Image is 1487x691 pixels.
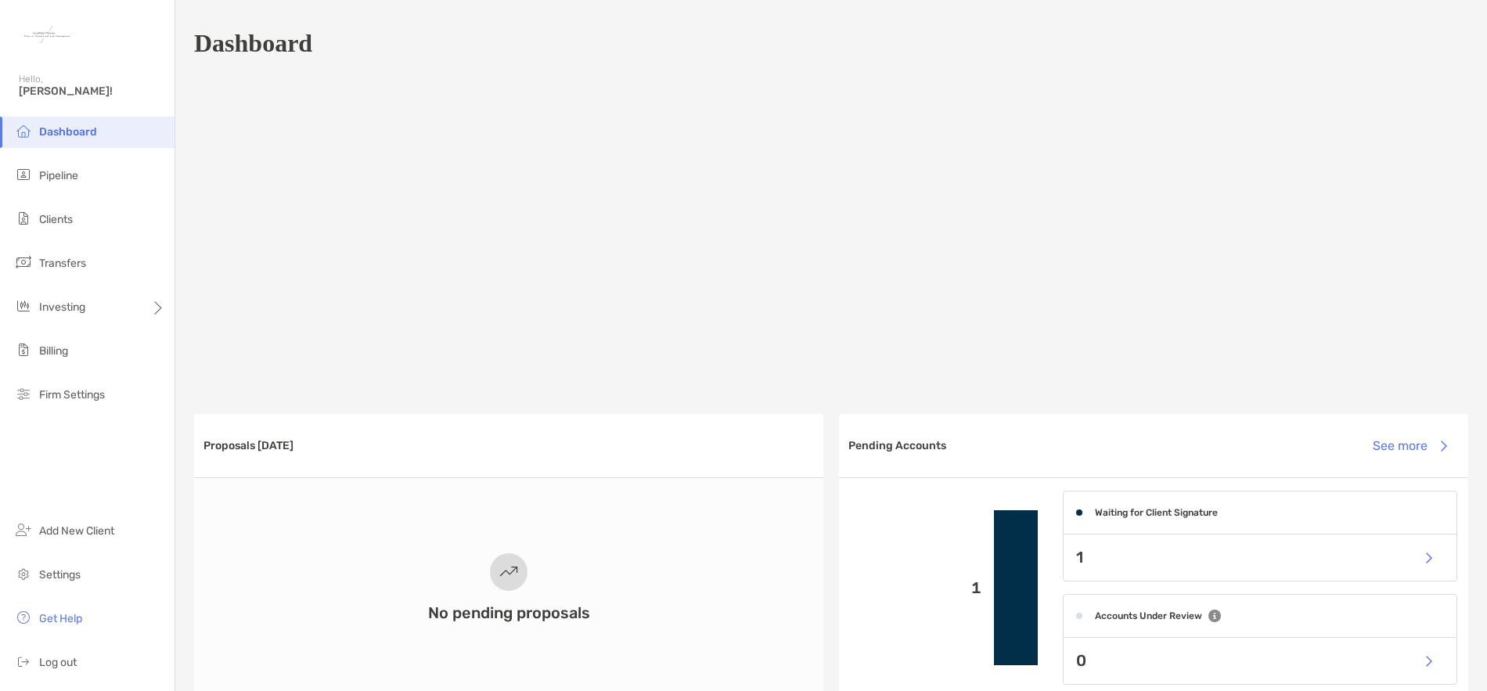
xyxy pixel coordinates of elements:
[19,6,75,63] img: Zoe Logo
[39,388,105,401] span: Firm Settings
[1095,507,1218,518] h4: Waiting for Client Signature
[39,344,68,358] span: Billing
[39,213,73,226] span: Clients
[1360,429,1459,463] button: See more
[14,564,33,583] img: settings icon
[39,524,114,538] span: Add New Client
[203,439,293,452] h3: Proposals [DATE]
[39,257,86,270] span: Transfers
[14,253,33,272] img: transfers icon
[852,578,981,598] p: 1
[14,340,33,359] img: billing icon
[14,652,33,671] img: logout icon
[1076,651,1086,671] p: 0
[14,297,33,315] img: investing icon
[14,209,33,228] img: clients icon
[848,439,946,452] h3: Pending Accounts
[14,121,33,140] img: dashboard icon
[39,169,78,182] span: Pipeline
[14,165,33,184] img: pipeline icon
[14,608,33,627] img: get-help icon
[39,568,81,581] span: Settings
[14,520,33,539] img: add_new_client icon
[1076,548,1083,567] p: 1
[19,85,165,98] span: [PERSON_NAME]!
[39,301,85,314] span: Investing
[428,603,590,622] h3: No pending proposals
[39,125,97,139] span: Dashboard
[194,29,312,58] h1: Dashboard
[39,612,82,625] span: Get Help
[39,656,77,669] span: Log out
[14,384,33,403] img: firm-settings icon
[1095,610,1202,621] h4: Accounts Under Review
